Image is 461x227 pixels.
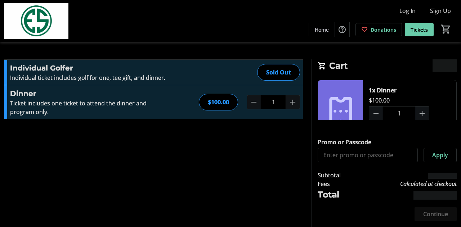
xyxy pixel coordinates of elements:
[10,63,167,73] h3: Individual Golfer
[318,188,358,201] td: Total
[355,23,402,36] a: Donations
[199,94,238,110] div: $100.00
[394,5,421,17] button: Log In
[424,148,457,162] button: Apply
[318,180,358,188] td: Fees
[439,23,452,36] button: Cart
[261,95,286,109] input: Dinner Quantity
[369,106,383,120] button: Decrement by one
[411,26,428,33] span: Tickets
[433,59,457,72] span: $0.00
[10,73,167,82] p: Individual ticket includes golf for one, tee gift, and dinner.
[383,106,415,121] input: Dinner Quantity
[318,138,371,146] label: Promo or Passcode
[309,23,335,36] a: Home
[405,23,434,36] a: Tickets
[247,95,261,109] button: Decrement by one
[358,180,457,188] td: Calculated at checkout
[432,151,448,159] span: Apply
[424,5,457,17] button: Sign Up
[257,64,300,81] div: Sold Out
[415,106,429,120] button: Increment by one
[286,95,300,109] button: Increment by one
[4,3,68,39] img: Evans Scholars Foundation's Logo
[369,96,390,105] div: $100.00
[318,148,418,162] input: Enter promo or passcode
[371,26,396,33] span: Donations
[369,86,397,95] div: 1x Dinner
[335,22,349,37] button: Help
[399,6,416,15] span: Log In
[10,99,167,116] p: Ticket includes one ticket to attend the dinner and program only.
[10,88,167,99] h3: Dinner
[318,59,457,74] h2: Cart
[315,26,329,33] span: Home
[318,171,358,180] td: Subtotal
[430,6,451,15] span: Sign Up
